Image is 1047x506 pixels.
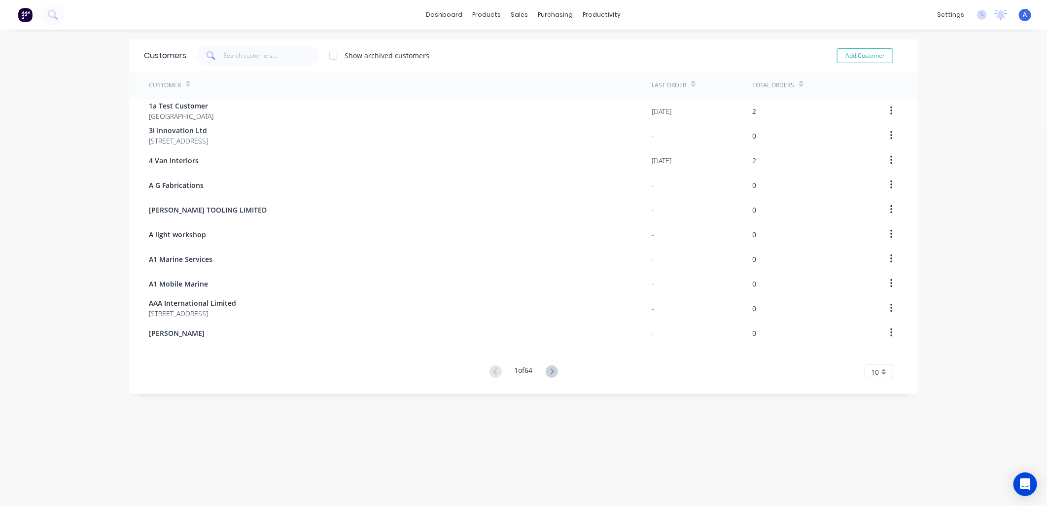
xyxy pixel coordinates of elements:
div: Customer [149,81,181,90]
span: 10 [871,367,879,377]
span: A G Fabrications [149,180,204,190]
span: AAA International Limited [149,298,236,308]
span: A light workshop [149,229,206,240]
div: - [652,328,654,338]
div: 0 [752,279,756,289]
div: 0 [752,328,756,338]
span: [PERSON_NAME] TOOLING LIMITED [149,205,267,215]
div: 0 [752,131,756,141]
div: Open Intercom Messenger [1013,472,1037,496]
img: Factory [18,7,33,22]
div: - [652,279,654,289]
div: - [652,205,654,215]
div: 0 [752,180,756,190]
div: Customers [144,50,186,62]
a: dashboard [421,7,468,22]
div: [DATE] [652,106,671,116]
div: productivity [578,7,626,22]
div: Total Orders [752,81,794,90]
div: 0 [752,205,756,215]
input: Search customers... [224,46,320,66]
div: settings [932,7,969,22]
span: A1 Marine Services [149,254,212,264]
button: Add Customer [837,48,893,63]
div: 0 [752,229,756,240]
div: - [652,303,654,314]
div: Last Order [652,81,686,90]
span: 3i Innovation Ltd [149,125,208,136]
span: [GEOGRAPHIC_DATA] [149,111,213,121]
span: A [1023,10,1027,19]
span: [STREET_ADDRESS] [149,136,208,146]
span: 4 Van Interiors [149,155,199,166]
div: - [652,180,654,190]
div: - [652,131,654,141]
div: [DATE] [652,155,671,166]
div: Show archived customers [345,50,429,61]
div: 1 of 64 [515,365,533,379]
div: products [468,7,506,22]
div: purchasing [533,7,578,22]
span: [PERSON_NAME] [149,328,205,338]
div: 0 [752,254,756,264]
span: [STREET_ADDRESS] [149,308,236,319]
div: - [652,229,654,240]
div: sales [506,7,533,22]
div: 0 [752,303,756,314]
span: 1a Test Customer [149,101,213,111]
div: 2 [752,106,756,116]
div: 2 [752,155,756,166]
span: A1 Mobile Marine [149,279,208,289]
div: - [652,254,654,264]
